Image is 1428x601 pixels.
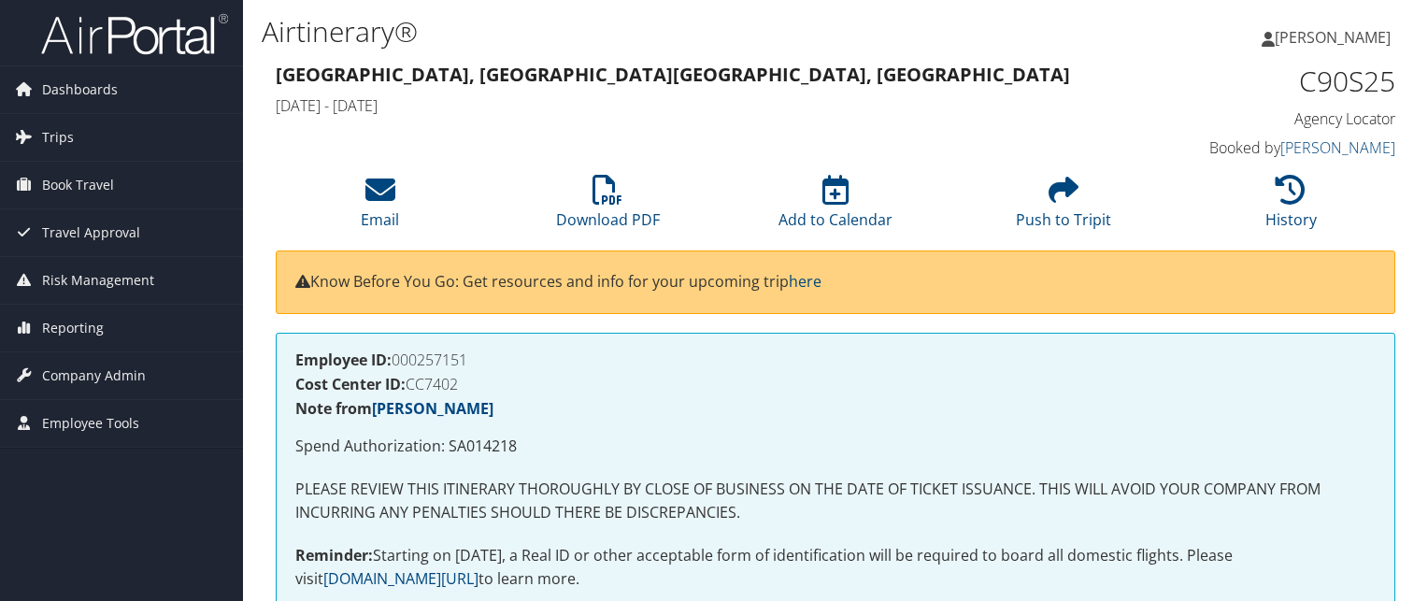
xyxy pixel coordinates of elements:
a: [PERSON_NAME] [1280,137,1395,158]
a: Push to Tripit [1016,185,1111,230]
h4: Booked by [1136,137,1395,158]
span: Reporting [42,305,104,351]
span: Company Admin [42,352,146,399]
a: [PERSON_NAME] [372,398,493,419]
h4: CC7402 [295,377,1376,392]
h1: C90S25 [1136,62,1395,101]
a: Email [361,185,399,230]
h4: Agency Locator [1136,108,1395,129]
h4: 000257151 [295,352,1376,367]
span: Dashboards [42,66,118,113]
strong: Note from [295,398,493,419]
strong: Cost Center ID: [295,374,406,394]
h1: Airtinerary® [262,12,1027,51]
p: PLEASE REVIEW THIS ITINERARY THOROUGHLY BY CLOSE OF BUSINESS ON THE DATE OF TICKET ISSUANCE. THIS... [295,478,1376,525]
a: Add to Calendar [778,185,892,230]
a: [PERSON_NAME] [1262,9,1409,65]
span: [PERSON_NAME] [1275,27,1391,48]
h4: [DATE] - [DATE] [276,95,1108,116]
a: here [789,271,821,292]
p: Know Before You Go: Get resources and info for your upcoming trip [295,270,1376,294]
p: Starting on [DATE], a Real ID or other acceptable form of identification will be required to boar... [295,544,1376,592]
a: History [1265,185,1317,230]
a: [DOMAIN_NAME][URL] [323,568,478,589]
span: Employee Tools [42,400,139,447]
strong: [GEOGRAPHIC_DATA], [GEOGRAPHIC_DATA] [GEOGRAPHIC_DATA], [GEOGRAPHIC_DATA] [276,62,1070,87]
strong: Employee ID: [295,350,392,370]
span: Trips [42,114,74,161]
span: Book Travel [42,162,114,208]
a: Download PDF [556,185,660,230]
span: Travel Approval [42,209,140,256]
p: Spend Authorization: SA014218 [295,435,1376,459]
span: Risk Management [42,257,154,304]
strong: Reminder: [295,545,373,565]
img: airportal-logo.png [41,12,228,56]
